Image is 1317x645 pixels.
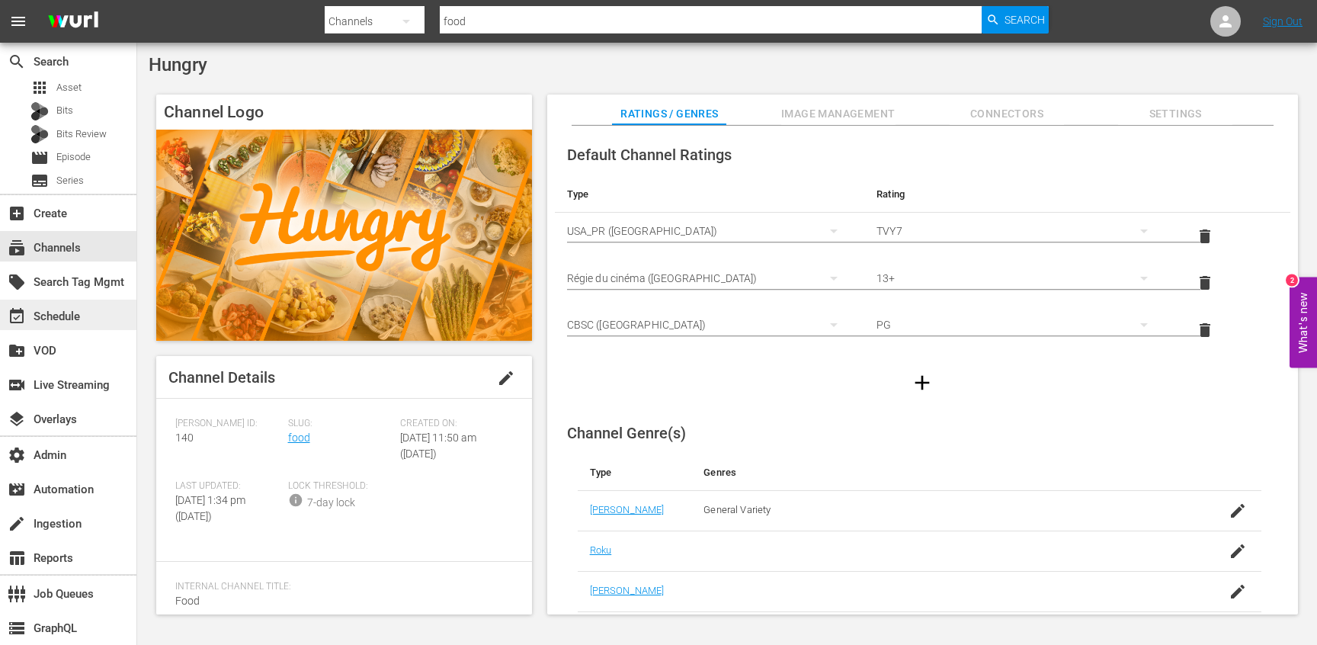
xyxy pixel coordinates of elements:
a: [PERSON_NAME] [590,504,665,515]
button: delete [1187,265,1223,301]
span: Create [8,204,26,223]
a: food [288,432,310,444]
div: Bits [30,102,49,120]
span: Ratings / Genres [612,104,726,124]
span: Schedule [8,307,26,326]
span: Job Queues [8,585,26,603]
span: Asset [56,80,82,95]
span: edit [497,369,515,387]
span: Reports [8,549,26,567]
span: Admin [8,446,26,464]
button: Open Feedback Widget [1290,278,1317,368]
span: Channel Genre(s) [567,424,686,442]
th: Type [555,176,864,213]
span: Bits Review [56,127,107,142]
span: Episode [56,149,91,165]
span: Search [1005,6,1045,34]
span: menu [9,12,27,30]
span: Channel Details [168,368,275,387]
span: Live Streaming [8,376,26,394]
span: [DATE] 1:34 pm ([DATE]) [175,494,245,522]
span: VOD [8,342,26,360]
span: [PERSON_NAME] ID: [175,418,280,430]
span: Search Tag Mgmt [8,273,26,291]
a: Sign Out [1263,15,1303,27]
div: 2 [1286,274,1298,287]
span: Created On: [400,418,505,430]
div: Bits Review [30,125,49,143]
div: TVY7 [876,210,1162,252]
a: Roku [590,544,612,556]
span: Series [56,173,84,188]
div: USA_PR ([GEOGRAPHIC_DATA]) [567,210,852,252]
span: Overlays [8,410,26,428]
img: ans4CAIJ8jUAAAAAAAAAAAAAAAAAAAAAAAAgQb4GAAAAAAAAAAAAAAAAAAAAAAAAJMjXAAAAAAAAAAAAAAAAAAAAAAAAgAT5G... [37,4,110,40]
span: Settings [1118,104,1232,124]
span: Default Channel Ratings [567,146,732,164]
span: Connectors [950,104,1064,124]
span: Food [175,595,200,607]
div: 7-day lock [307,495,355,511]
span: Slug: [288,418,393,430]
span: Search [8,53,26,71]
th: Type [578,454,692,491]
span: Series [30,172,49,190]
a: [PERSON_NAME] [590,585,665,596]
button: delete [1187,218,1223,255]
span: Channels [8,239,26,257]
table: simple table [555,176,1290,354]
div: PG [876,303,1162,346]
span: Internal Channel Title: [175,581,505,593]
span: 140 [175,432,194,444]
button: delete [1187,312,1223,348]
button: edit [488,360,524,396]
div: 13+ [876,257,1162,300]
span: Episode [30,149,49,167]
span: delete [1196,227,1214,245]
span: delete [1196,321,1214,339]
span: delete [1196,274,1214,292]
span: Last Updated: [175,480,280,493]
span: Hungry [149,54,207,75]
span: Automation [8,480,26,499]
img: Hungry [156,130,532,341]
div: CBSC ([GEOGRAPHIC_DATA]) [567,303,852,346]
button: Search [982,6,1049,34]
div: Régie du cinéma ([GEOGRAPHIC_DATA]) [567,257,852,300]
span: GraphQL [8,619,26,637]
span: Lock Threshold: [288,480,393,493]
span: Image Management [781,104,896,124]
th: Genres [691,454,1185,491]
span: [DATE] 11:50 am ([DATE]) [400,432,476,460]
span: Asset [30,79,49,97]
h4: Channel Logo [156,95,532,130]
span: Ingestion [8,515,26,533]
span: info [288,493,303,508]
th: Rating [864,176,1174,213]
span: Bits [56,103,73,118]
